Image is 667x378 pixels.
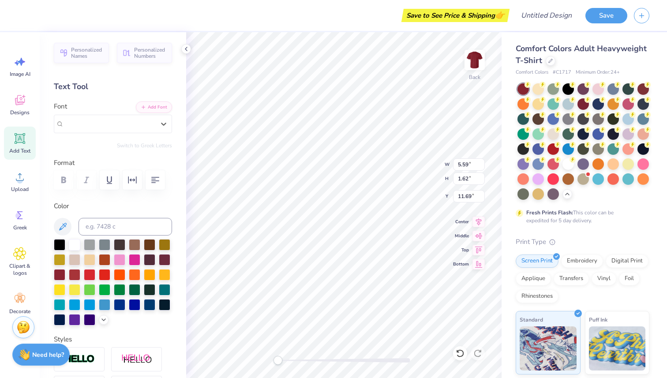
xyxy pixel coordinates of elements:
[516,237,649,247] div: Print Type
[453,247,469,254] span: Top
[10,109,30,116] span: Designs
[526,209,573,216] strong: Fresh Prints Flash:
[79,218,172,236] input: e.g. 7428 c
[54,334,72,344] label: Styles
[561,254,603,268] div: Embroidery
[520,315,543,324] span: Standard
[453,261,469,268] span: Bottom
[32,351,64,359] strong: Need help?
[585,8,627,23] button: Save
[54,43,109,63] button: Personalized Names
[64,354,95,364] img: Stroke
[453,218,469,225] span: Center
[589,326,646,371] img: Puff Ink
[495,10,505,20] span: 👉
[514,7,579,24] input: Untitled Design
[117,43,172,63] button: Personalized Numbers
[134,47,167,59] span: Personalized Numbers
[553,69,571,76] span: # C1717
[526,209,635,225] div: This color can be expedited for 5 day delivery.
[5,262,34,277] span: Clipart & logos
[54,158,172,168] label: Format
[136,101,172,113] button: Add Font
[117,142,172,149] button: Switch to Greek Letters
[9,147,30,154] span: Add Text
[516,272,551,285] div: Applique
[516,290,558,303] div: Rhinestones
[10,71,30,78] span: Image AI
[606,254,648,268] div: Digital Print
[592,272,616,285] div: Vinyl
[469,73,480,81] div: Back
[619,272,640,285] div: Foil
[516,254,558,268] div: Screen Print
[54,101,67,112] label: Font
[516,43,647,66] span: Comfort Colors Adult Heavyweight T-Shirt
[54,201,172,211] label: Color
[54,81,172,93] div: Text Tool
[71,47,104,59] span: Personalized Names
[13,224,27,231] span: Greek
[516,69,548,76] span: Comfort Colors
[121,354,152,365] img: Shadow
[576,69,620,76] span: Minimum Order: 24 +
[11,186,29,193] span: Upload
[554,272,589,285] div: Transfers
[404,9,507,22] div: Save to See Price & Shipping
[466,51,483,69] img: Back
[520,326,577,371] img: Standard
[589,315,607,324] span: Puff Ink
[9,308,30,315] span: Decorate
[453,232,469,240] span: Middle
[274,356,282,365] div: Accessibility label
